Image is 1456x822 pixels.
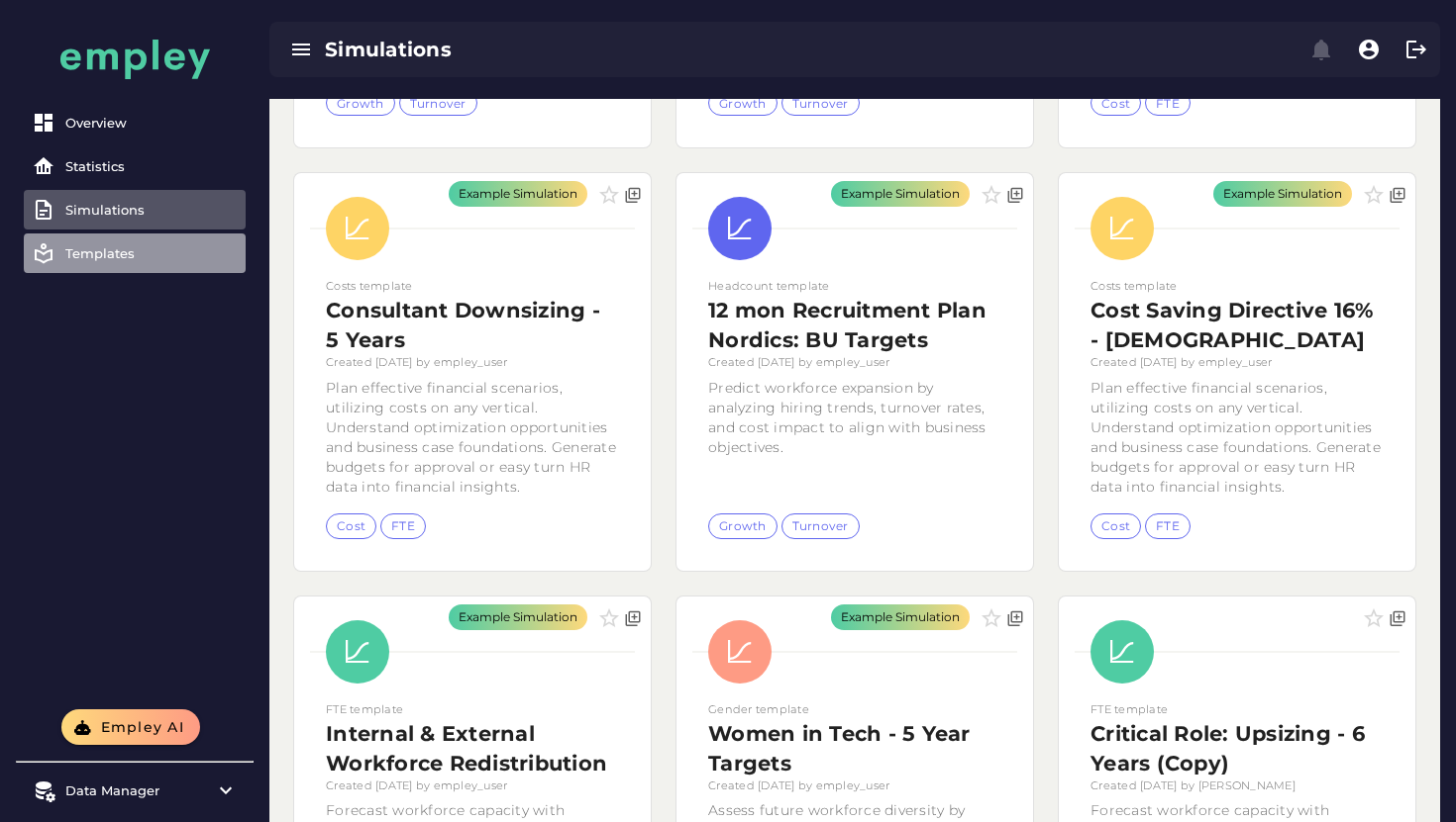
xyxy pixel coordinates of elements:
div: Statistics [65,158,238,174]
div: Data Manager [65,782,204,798]
a: Simulations [24,190,246,229]
div: Simulations [65,202,238,218]
div: Templates [65,245,238,261]
span: Empley AI [99,718,184,736]
a: Overview [24,103,246,142]
a: Statistics [24,146,246,186]
button: Empley AI [61,709,200,745]
div: Simulations [325,36,811,63]
div: Overview [65,115,238,131]
a: Templates [24,233,246,273]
